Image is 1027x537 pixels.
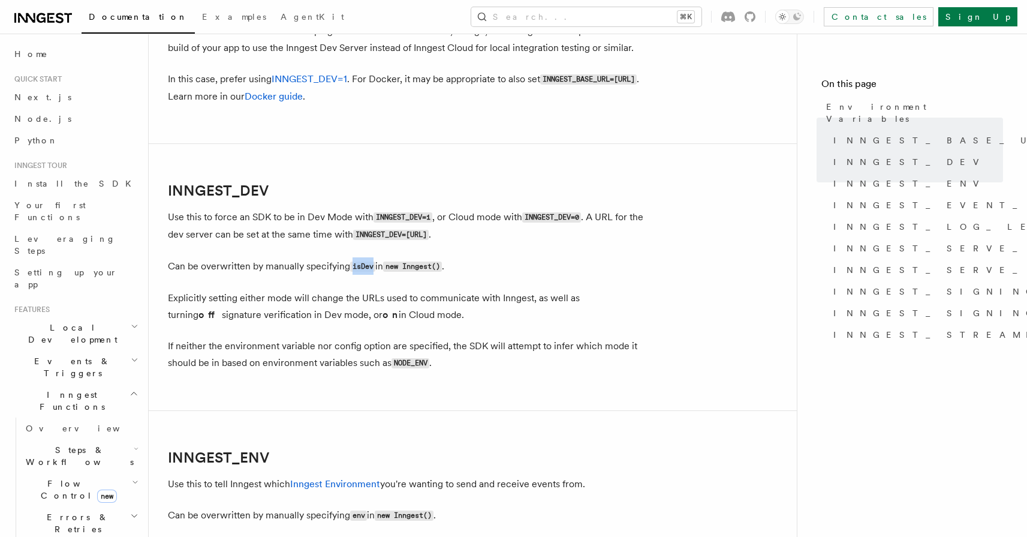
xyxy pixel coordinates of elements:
a: AgentKit [273,4,351,32]
a: Docker guide [245,91,303,102]
a: INNGEST_BASE_URL [829,130,1003,151]
a: Examples [195,4,273,32]
span: Flow Control [21,478,132,502]
button: Flow Controlnew [21,473,141,506]
a: INNGEST_LOG_LEVEL [829,216,1003,238]
a: INNGEST_DEV [829,151,1003,173]
a: Contact sales [824,7,933,26]
a: Overview [21,418,141,439]
p: Use this to tell Inngest which you're wanting to send and receive events from. [168,476,647,493]
button: Toggle dark mode [775,10,804,24]
a: Leveraging Steps [10,228,141,262]
code: INNGEST_DEV=[URL] [353,230,429,240]
a: INNGEST_SERVE_HOST [829,238,1003,259]
p: Can be overwritten by manually specifying in . [168,507,647,524]
a: INNGEST_ENV [829,173,1003,194]
a: INNGEST_ENV [168,449,269,466]
strong: on [383,309,399,320]
button: Local Development [10,317,141,350]
a: INNGEST_SERVE_PATH [829,259,1003,281]
span: Steps & Workflows [21,444,134,468]
a: Python [10,130,141,151]
a: INNGEST_STREAMING [829,324,1003,346]
span: Setting up your app [14,268,118,289]
button: Steps & Workflows [21,439,141,473]
span: Events & Triggers [10,355,131,379]
span: INNGEST_ENV [833,178,986,190]
kbd: ⌘K [677,11,694,23]
p: In most cases we recommend keeping this unset. A common case, though, is wanting to force a produ... [168,23,647,56]
span: Environment Variables [826,101,1003,125]
a: Your first Functions [10,194,141,228]
a: Home [10,43,141,65]
button: Events & Triggers [10,350,141,384]
span: Documentation [89,12,188,22]
span: Local Development [10,322,131,346]
h4: On this page [821,77,1003,96]
p: In this case, prefer using . For Docker, it may be appropriate to also set . Learn more in our . [168,71,647,105]
span: Your first Functions [14,200,86,222]
code: new Inngest() [383,262,442,272]
a: Documentation [82,4,195,34]
p: If neither the environment variable nor config option are specified, the SDK will attempt to infe... [168,338,647,372]
span: new [97,490,117,503]
p: Explicitly setting either mode will change the URLs used to communicate with Inngest, as well as ... [168,290,647,323]
span: Quick start [10,74,62,84]
code: INNGEST_DEV=0 [522,212,581,223]
a: Install the SDK [10,173,141,194]
span: Inngest tour [10,161,67,170]
a: INNGEST_DEV=1 [272,73,347,85]
p: Can be overwritten by manually specifying in . [168,258,647,275]
code: INNGEST_DEV=1 [374,212,432,223]
a: INNGEST_DEV [168,182,269,199]
span: Inngest Functions [10,389,129,413]
span: Errors & Retries [21,511,130,535]
span: Install the SDK [14,179,138,188]
span: Features [10,305,50,314]
a: Setting up your app [10,262,141,295]
span: Python [14,136,58,145]
button: Inngest Functions [10,384,141,418]
span: Examples [202,12,266,22]
code: env [350,511,367,521]
code: isDev [350,262,375,272]
code: INNGEST_BASE_URL=[URL] [540,74,637,85]
a: INNGEST_SIGNING_KEY [829,281,1003,302]
span: AgentKit [281,12,344,22]
button: Search...⌘K [471,7,701,26]
span: Overview [26,424,149,433]
span: INNGEST_DEV [833,156,986,168]
span: Next.js [14,92,71,102]
a: Node.js [10,108,141,130]
a: Inngest Environment [290,478,380,490]
code: new Inngest() [375,511,433,521]
a: INNGEST_EVENT_KEY [829,194,1003,216]
a: Next.js [10,86,141,108]
strong: off [198,309,222,320]
p: Use this to force an SDK to be in Dev Mode with , or Cloud mode with . A URL for the dev server c... [168,209,647,244]
code: NODE_ENV [391,358,429,368]
a: Sign Up [938,7,1017,26]
span: Home [14,48,48,60]
a: INNGEST_SIGNING_KEY_FALLBACK [829,302,1003,324]
span: Leveraging Steps [14,234,116,256]
a: Environment Variables [821,96,1003,130]
span: Node.js [14,114,71,124]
